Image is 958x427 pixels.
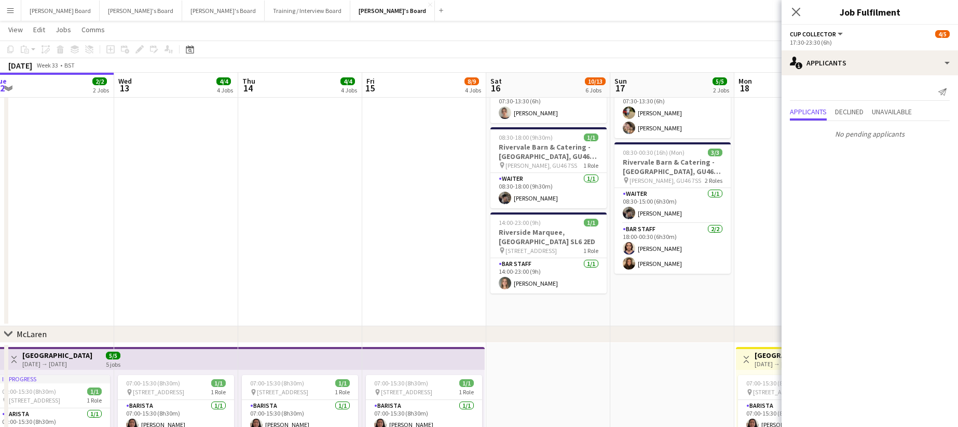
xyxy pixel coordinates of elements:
[21,1,100,21] button: [PERSON_NAME] Board
[790,30,844,38] button: CUP COLLECTOR
[33,25,45,34] span: Edit
[182,1,265,21] button: [PERSON_NAME]'s Board
[835,108,864,115] span: Declined
[8,60,32,71] div: [DATE]
[782,125,958,143] p: No pending applicants
[29,23,49,36] a: Edit
[790,38,950,46] div: 17:30-23:30 (6h)
[782,5,958,19] h3: Job Fulfilment
[64,61,75,69] div: BST
[872,108,912,115] span: Unavailable
[265,1,350,21] button: Training / Interview Board
[8,25,23,34] span: View
[100,1,182,21] button: [PERSON_NAME]'s Board
[77,23,109,36] a: Comms
[935,30,950,38] span: 4/5
[17,329,47,339] div: McLaren
[790,30,836,38] span: CUP COLLECTOR
[350,1,435,21] button: [PERSON_NAME]'s Board
[81,25,105,34] span: Comms
[56,25,71,34] span: Jobs
[51,23,75,36] a: Jobs
[790,108,827,115] span: Applicants
[34,61,60,69] span: Week 33
[782,50,958,75] div: Applicants
[4,23,27,36] a: View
